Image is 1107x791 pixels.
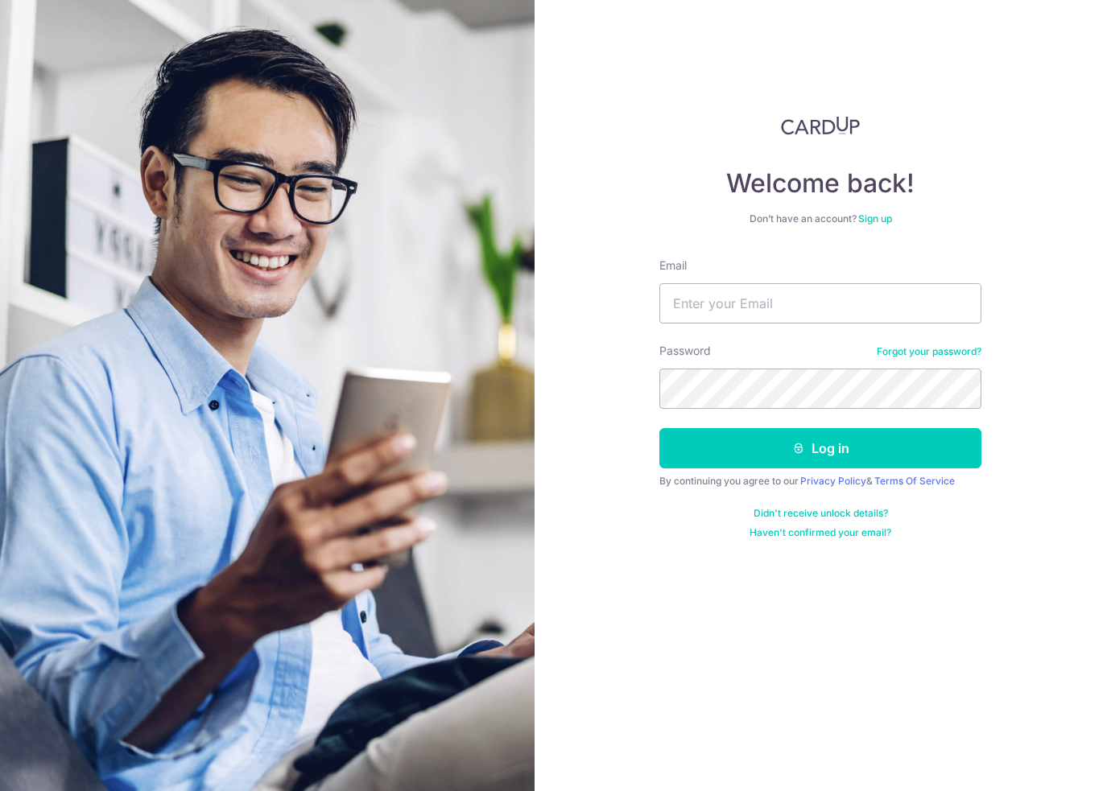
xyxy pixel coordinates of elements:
[659,428,981,468] button: Log in
[659,167,981,200] h4: Welcome back!
[659,343,711,359] label: Password
[874,475,955,487] a: Terms Of Service
[659,257,687,274] label: Email
[858,212,892,225] a: Sign up
[800,475,866,487] a: Privacy Policy
[659,283,981,323] input: Enter your Email
[781,116,860,135] img: CardUp Logo
[754,507,888,520] a: Didn't receive unlock details?
[750,526,891,539] a: Haven't confirmed your email?
[877,345,981,358] a: Forgot your password?
[659,212,981,225] div: Don’t have an account?
[659,475,981,488] div: By continuing you agree to our &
